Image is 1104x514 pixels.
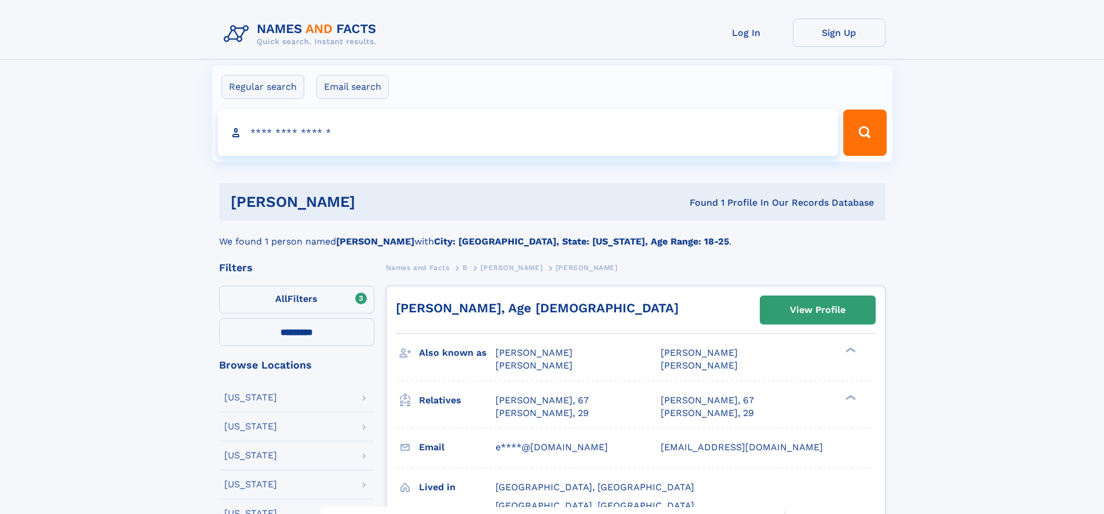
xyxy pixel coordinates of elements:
[219,19,386,50] img: Logo Names and Facts
[522,196,874,209] div: Found 1 Profile In Our Records Database
[219,221,886,249] div: We found 1 person named with .
[419,343,495,363] h3: Also known as
[495,394,589,407] a: [PERSON_NAME], 67
[793,19,886,47] a: Sign Up
[495,500,694,511] span: [GEOGRAPHIC_DATA], [GEOGRAPHIC_DATA]
[495,347,573,358] span: [PERSON_NAME]
[419,438,495,457] h3: Email
[219,286,374,313] label: Filters
[231,195,523,209] h1: [PERSON_NAME]
[224,422,277,431] div: [US_STATE]
[386,260,450,275] a: Names and Facts
[396,301,679,315] a: [PERSON_NAME], Age [DEMOGRAPHIC_DATA]
[462,264,468,272] span: B
[480,260,542,275] a: [PERSON_NAME]
[495,407,589,420] a: [PERSON_NAME], 29
[661,360,738,371] span: [PERSON_NAME]
[316,75,389,99] label: Email search
[219,263,374,273] div: Filters
[224,393,277,402] div: [US_STATE]
[218,110,839,156] input: search input
[336,236,414,247] b: [PERSON_NAME]
[556,264,618,272] span: [PERSON_NAME]
[419,391,495,410] h3: Relatives
[661,347,738,358] span: [PERSON_NAME]
[843,347,857,354] div: ❯
[419,477,495,497] h3: Lived in
[843,110,886,156] button: Search Button
[224,451,277,460] div: [US_STATE]
[219,360,374,370] div: Browse Locations
[495,360,573,371] span: [PERSON_NAME]
[462,260,468,275] a: B
[661,442,823,453] span: [EMAIL_ADDRESS][DOMAIN_NAME]
[434,236,729,247] b: City: [GEOGRAPHIC_DATA], State: [US_STATE], Age Range: 18-25
[221,75,304,99] label: Regular search
[495,482,694,493] span: [GEOGRAPHIC_DATA], [GEOGRAPHIC_DATA]
[700,19,793,47] a: Log In
[480,264,542,272] span: [PERSON_NAME]
[790,297,846,323] div: View Profile
[224,480,277,489] div: [US_STATE]
[275,293,287,304] span: All
[760,296,875,324] a: View Profile
[661,407,754,420] a: [PERSON_NAME], 29
[843,393,857,401] div: ❯
[661,394,754,407] a: [PERSON_NAME], 67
